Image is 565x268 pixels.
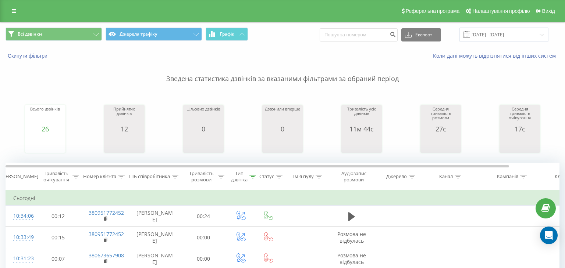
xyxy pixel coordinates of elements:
td: 00:15 [35,227,81,248]
div: 27с [422,125,459,133]
div: Цільових дзвінків [186,107,220,125]
div: Тривалість очікування [42,170,71,183]
td: 00:00 [181,227,227,248]
button: Скинути фільтри [6,52,51,59]
div: Дзвонили вперше [265,107,300,125]
div: 12 [106,125,143,133]
div: Open Intercom Messenger [540,227,558,244]
button: Джерела трафіку [106,28,202,41]
span: Розмова не відбулась [337,252,366,265]
span: Графік [220,32,234,37]
div: 10:33:49 [13,230,28,245]
td: [PERSON_NAME] [129,206,181,227]
div: Аудіозапис розмови [336,170,372,183]
span: Налаштування профілю [472,8,530,14]
a: 380673657908 [89,252,124,259]
input: Пошук за номером [320,28,398,41]
div: Джерело [386,174,407,180]
button: Графік [206,28,248,41]
span: Реферальна програма [406,8,460,14]
span: Всі дзвінки [18,31,42,37]
div: 0 [265,125,300,133]
div: 10:34:06 [13,209,28,223]
div: 10:31:23 [13,251,28,266]
div: Тривалість усіх дзвінків [343,107,380,125]
div: Ім'я пулу [293,174,314,180]
div: Тривалість розмови [187,170,216,183]
div: 17с [501,125,538,133]
div: Статус [259,174,274,180]
div: ПІБ співробітника [129,174,170,180]
span: Розмова не відбулась [337,231,366,244]
div: [PERSON_NAME] [1,174,38,180]
div: Всього дзвінків [30,107,60,125]
a: Коли дані можуть відрізнятися вiд інших систем [433,52,559,59]
div: 11м 44с [343,125,380,133]
td: [PERSON_NAME] [129,227,181,248]
span: Вихід [542,8,555,14]
div: Середня тривалість розмови [422,107,459,125]
td: 00:24 [181,206,227,227]
div: 0 [186,125,220,133]
a: 380951772452 [89,209,124,216]
button: Всі дзвінки [6,28,102,41]
div: Кампанія [497,174,518,180]
p: Зведена статистика дзвінків за вказаними фільтрами за обраний період [6,59,559,84]
div: Канал [439,174,453,180]
a: 380951772452 [89,231,124,238]
button: Експорт [401,28,441,41]
div: Середня тривалість очікування [501,107,538,125]
div: Тип дзвінка [231,170,248,183]
div: 26 [30,125,60,133]
td: 00:12 [35,206,81,227]
div: Прийнятих дзвінків [106,107,143,125]
div: Номер клієнта [83,174,116,180]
